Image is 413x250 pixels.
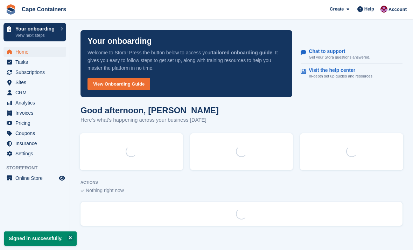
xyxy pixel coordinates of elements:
p: Welcome to Stora! Press the button below to access your . It gives you easy to follow steps to ge... [87,49,285,72]
a: Preview store [58,174,66,182]
span: Coupons [15,128,57,138]
p: ACTIONS [80,180,402,185]
p: Visit the help center [309,67,368,73]
p: Here's what's happening across your business [DATE] [80,116,219,124]
a: menu [3,108,66,118]
span: Tasks [15,57,57,67]
p: Your onboarding [15,26,57,31]
a: menu [3,88,66,97]
span: Create [330,6,344,13]
span: Analytics [15,98,57,108]
span: Nothing right now [86,188,124,193]
a: menu [3,118,66,128]
span: Insurance [15,138,57,148]
img: stora-icon-8386f47178a22dfd0bd8f6a31ec36ba5ce8667c1dd55bd0f319d3a0aa187defe.svg [6,4,16,15]
a: menu [3,173,66,183]
a: Visit the help center In-depth set up guides and resources. [301,64,402,83]
a: menu [3,98,66,108]
span: Settings [15,149,57,158]
a: menu [3,149,66,158]
span: Sites [15,77,57,87]
p: Your onboarding [87,37,152,45]
a: menu [3,47,66,57]
p: Signed in successfully. [4,231,77,246]
a: Cape Containers [19,4,69,15]
span: Pricing [15,118,57,128]
a: menu [3,128,66,138]
p: In-depth set up guides and resources. [309,73,373,79]
span: Subscriptions [15,67,57,77]
span: Invoices [15,108,57,118]
a: menu [3,138,66,148]
span: CRM [15,88,57,97]
span: Help [364,6,374,13]
img: blank_slate_check_icon-ba018cac091ee9be17c0a81a6c232d5eb81de652e7a59be601be346b1b6ddf79.svg [80,189,84,192]
p: Chat to support [309,48,364,54]
p: View next steps [15,32,57,39]
p: Get your Stora questions answered. [309,54,370,60]
a: Chat to support Get your Stora questions answered. [301,45,402,64]
a: menu [3,67,66,77]
h1: Good afternoon, [PERSON_NAME] [80,106,219,115]
strong: tailored onboarding guide [212,50,272,55]
a: menu [3,77,66,87]
span: Home [15,47,57,57]
a: menu [3,57,66,67]
span: Storefront [6,164,70,171]
a: View Onboarding Guide [87,78,150,90]
a: Your onboarding View next steps [3,23,66,41]
span: Account [388,6,407,13]
span: Online Store [15,173,57,183]
img: Matt Dollisson [380,6,387,13]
